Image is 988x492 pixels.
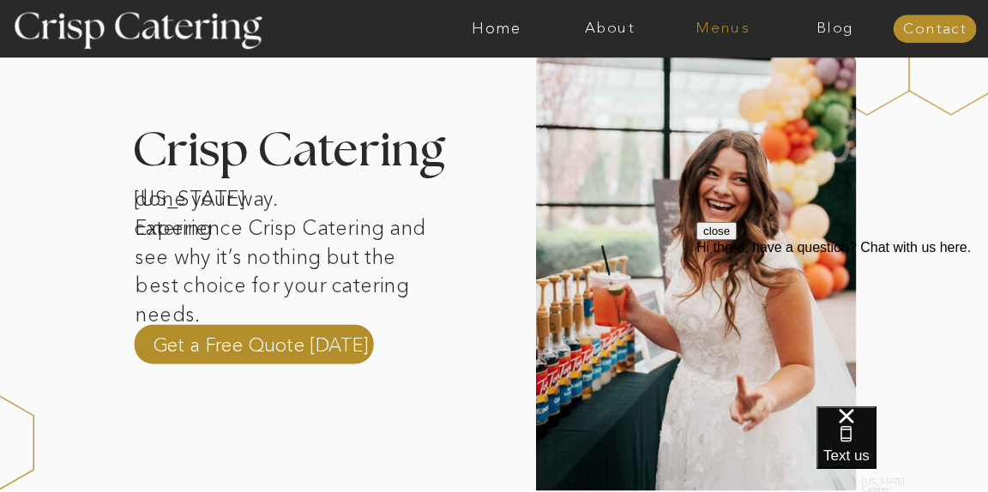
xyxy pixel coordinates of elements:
a: Blog [779,21,892,37]
p: done your way. Experience Crisp Catering and see why it’s nothing but the best choice for your ca... [135,184,435,289]
a: Get a Free Quote [DATE] [153,332,369,357]
a: Menus [666,21,780,37]
iframe: podium webchat widget prompt [696,222,988,428]
a: Home [441,21,554,37]
iframe: podium webchat widget bubble [816,406,988,492]
a: About [553,21,666,37]
a: Contact [894,21,977,38]
h3: Crisp Catering [132,128,487,177]
h1: [US_STATE] catering [134,184,305,206]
